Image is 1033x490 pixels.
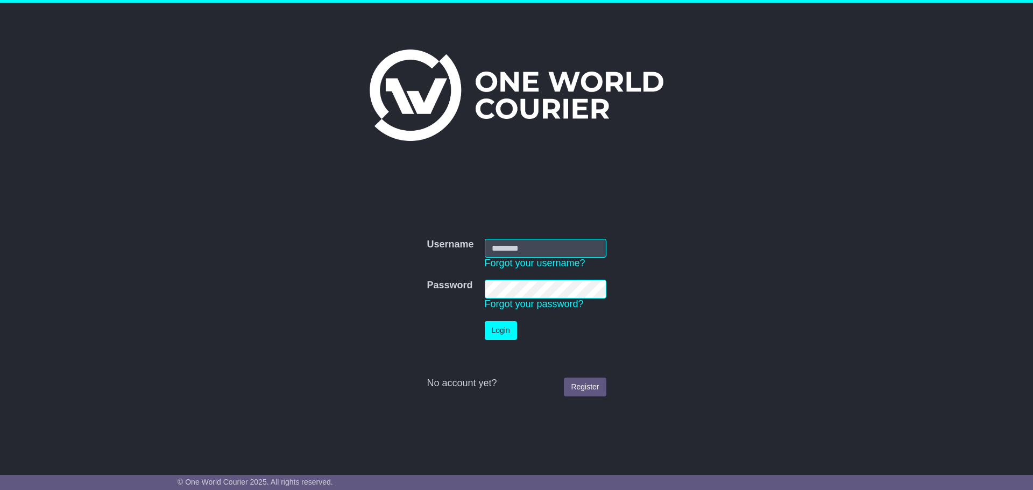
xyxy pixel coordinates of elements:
button: Login [485,321,517,340]
label: Username [427,239,473,251]
label: Password [427,280,472,292]
a: Register [564,378,606,396]
div: No account yet? [427,378,606,389]
a: Forgot your password? [485,299,584,309]
img: One World [370,49,663,141]
span: © One World Courier 2025. All rights reserved. [178,478,333,486]
a: Forgot your username? [485,258,585,268]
